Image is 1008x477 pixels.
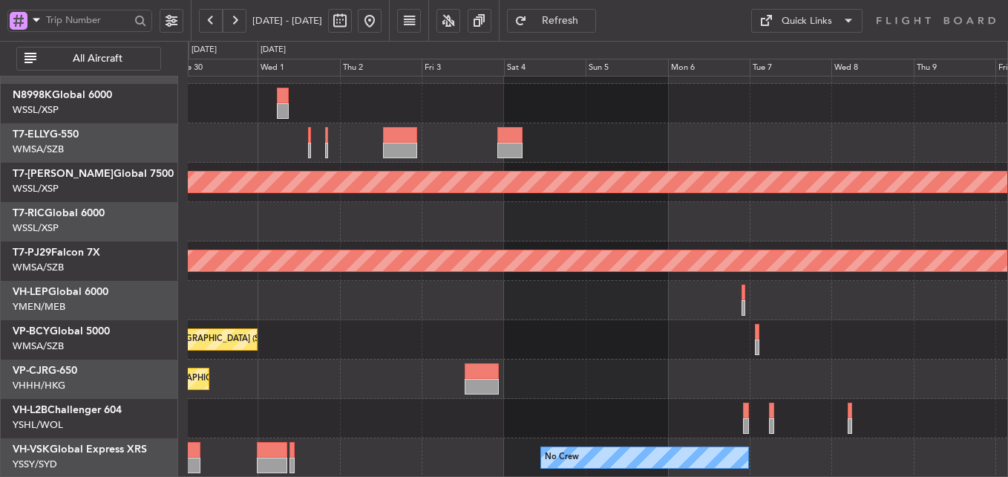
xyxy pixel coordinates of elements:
span: VH-VSK [13,444,50,455]
div: Quick Links [782,14,832,29]
button: Quick Links [751,9,863,33]
a: VH-VSKGlobal Express XRS [13,444,147,455]
a: T7-RICGlobal 6000 [13,208,105,218]
a: WMSA/SZB [13,143,64,156]
div: Fri 3 [422,59,503,77]
div: Wed 1 [258,59,339,77]
a: YSSY/SYD [13,458,57,471]
span: Refresh [530,16,591,26]
div: [DATE] [192,44,217,56]
div: Sat 4 [504,59,586,77]
div: Wed 8 [831,59,913,77]
a: WMSA/SZB [13,261,64,274]
button: Refresh [507,9,596,33]
span: N8998K [13,90,52,100]
a: VP-BCYGlobal 5000 [13,326,110,337]
span: VH-LEP [13,287,48,297]
span: VP-CJR [13,366,48,376]
span: All Aircraft [39,53,156,64]
span: T7-ELLY [13,129,50,140]
div: Sun 5 [586,59,667,77]
a: WSSL/XSP [13,103,59,117]
div: No Crew [545,447,579,469]
a: T7-PJ29Falcon 7X [13,247,100,258]
button: All Aircraft [16,47,161,71]
span: VH-L2B [13,405,48,415]
a: VHHH/HKG [13,379,65,392]
span: [DATE] - [DATE] [252,14,322,27]
input: Trip Number [46,9,130,31]
div: Tue 7 [750,59,831,77]
a: T7-ELLYG-550 [13,129,79,140]
span: T7-PJ29 [13,247,51,258]
div: Mon 6 [668,59,750,77]
a: WSSL/XSP [13,221,59,235]
div: Thu 9 [914,59,995,77]
a: VH-L2BChallenger 604 [13,405,122,415]
div: [DATE] [261,44,286,56]
a: WMSA/SZB [13,340,64,353]
a: N8998KGlobal 6000 [13,90,112,100]
div: Tue 30 [176,59,258,77]
span: VP-BCY [13,326,50,337]
span: T7-RIC [13,208,45,218]
a: YSHL/WOL [13,418,63,432]
a: T7-[PERSON_NAME]Global 7500 [13,169,174,179]
div: Thu 2 [340,59,422,77]
a: YMEN/MEB [13,300,65,314]
a: WSSL/XSP [13,182,59,195]
a: VH-LEPGlobal 6000 [13,287,108,297]
span: T7-[PERSON_NAME] [13,169,114,179]
a: VP-CJRG-650 [13,366,77,376]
